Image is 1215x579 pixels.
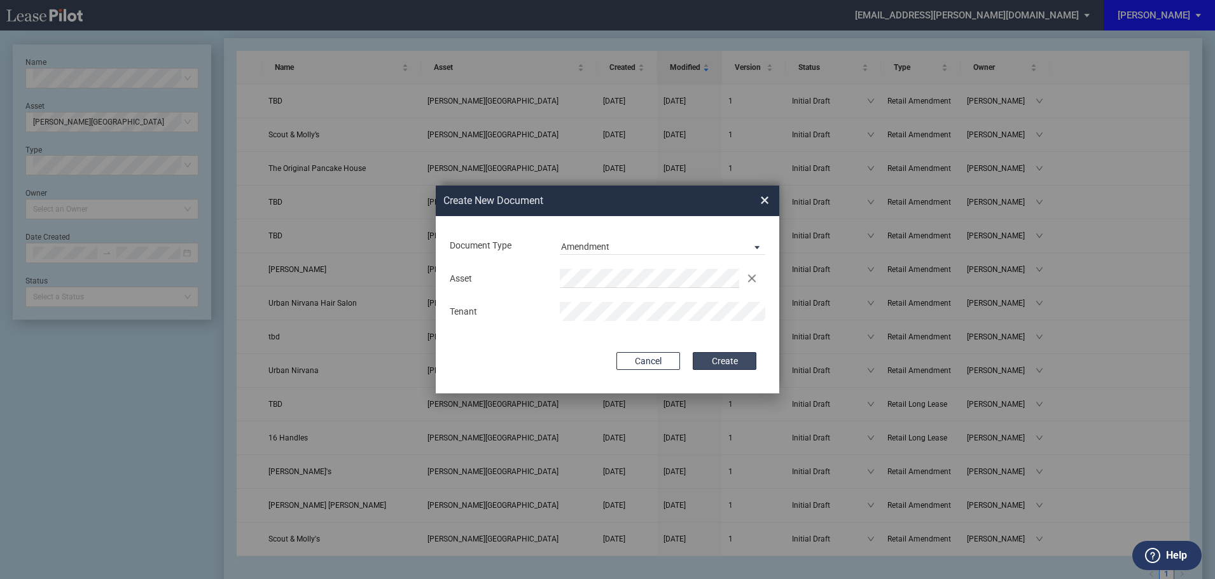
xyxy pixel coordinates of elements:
[436,186,779,394] md-dialog: Create New ...
[442,273,552,285] div: Asset
[760,190,769,210] span: ×
[443,194,714,208] h2: Create New Document
[616,352,680,370] button: Cancel
[442,306,552,318] div: Tenant
[693,352,756,370] button: Create
[1166,547,1187,564] label: Help
[560,236,765,255] md-select: Document Type: Amendment
[442,240,552,252] div: Document Type
[561,242,609,252] div: Amendment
